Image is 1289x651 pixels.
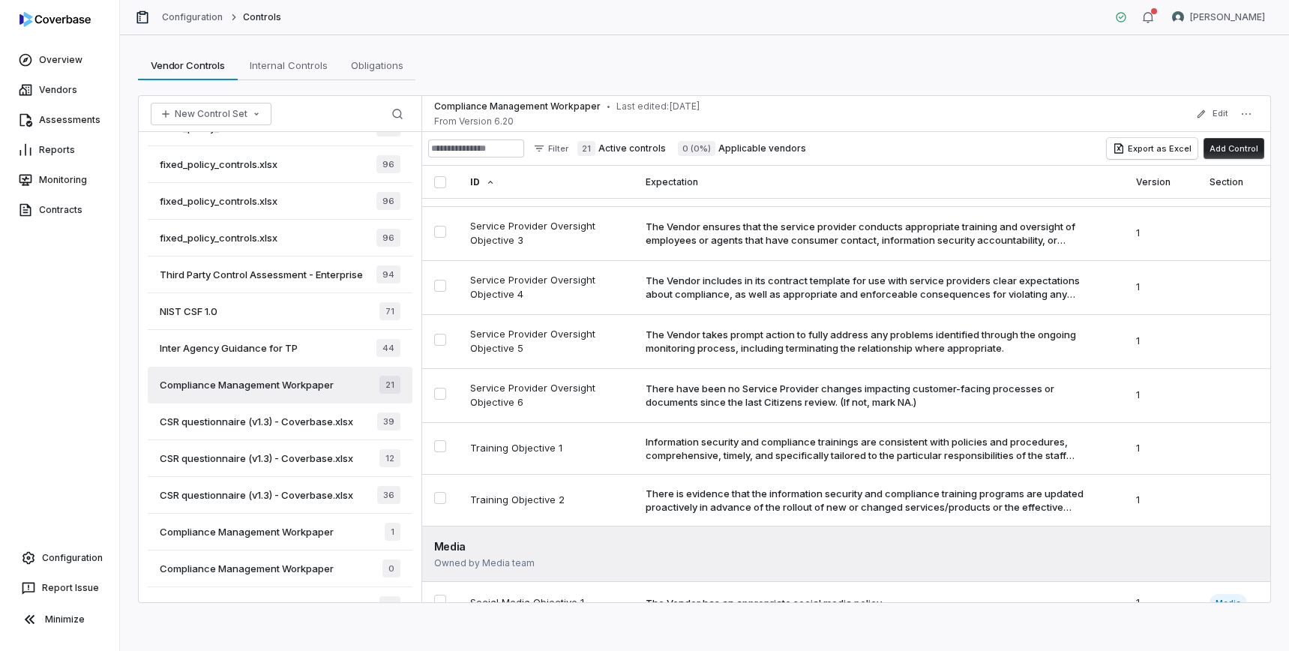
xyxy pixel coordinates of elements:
td: Service Provider Oversight Objective 4 [458,260,634,314]
span: [PERSON_NAME] [1190,11,1265,23]
a: Assessments [3,106,116,133]
span: Media [1210,594,1247,612]
span: 96 [376,192,400,210]
span: 39 [377,412,400,430]
span: Third Party Control Assessment - Enterprise [160,268,363,281]
span: Data Protection Controls [160,598,274,612]
span: 94 [376,265,400,283]
span: Inter Agency Guidance for TP [160,341,298,355]
div: There have been no Service Provider changes impacting customer-facing processes or documents sinc... [646,382,1084,409]
span: Compliance Management Workpaper [160,525,334,538]
button: Select Service Provider Oversight Objective 6 control [434,388,446,400]
a: CSR questionnaire (v1.3) - Coverbase.xlsx39 [148,403,412,440]
div: There is evidence that the information security and compliance training programs are updated proa... [646,487,1084,514]
td: Training Objective 2 [458,474,634,526]
span: Compliance Management Workpaper [434,100,601,112]
a: Compliance Management Workpaper21 [148,367,412,403]
span: 21 [577,141,595,156]
button: Export as Excel [1107,138,1198,159]
button: Report Issue [6,574,113,601]
a: Third Party Control Assessment - Enterprise94 [148,256,412,293]
span: From Version 6.20 [434,115,700,127]
td: 1 [1124,314,1198,368]
td: Service Provider Oversight Objective 5 [458,314,634,368]
td: Social Media Objective 1 [458,581,634,624]
td: 1 [1124,474,1198,526]
a: Overview [3,46,116,73]
a: Data Protection Controls81 [148,587,412,624]
button: More actions [1234,105,1258,123]
span: Filter [548,143,568,154]
button: Minimize [6,604,113,634]
a: Inter Agency Guidance for TP44 [148,330,412,367]
span: Last edited: [DATE] [616,100,700,112]
span: 44 [376,339,400,357]
button: Select Service Provider Oversight Objective 4 control [434,280,446,292]
td: Training Objective 1 [458,422,634,474]
span: 0 (0%) [678,141,715,156]
a: Configuration [162,11,223,23]
td: 1 [1124,422,1198,474]
label: Active controls [577,141,666,156]
a: Compliance Management Workpaper1 [148,514,412,550]
span: fixed_policy_controls.xlsx [160,231,277,244]
a: CSR questionnaire (v1.3) - Coverbase.xlsx36 [148,477,412,514]
a: Configuration [6,544,113,571]
a: CSR questionnaire (v1.3) - Coverbase.xlsx12 [148,440,412,477]
a: NIST CSF 1.071 [148,293,412,330]
div: The Vendor has an appropriate social media policy. [646,596,883,610]
button: Select Service Provider Oversight Objective 3 control [434,226,446,238]
div: Information security and compliance trainings are consistent with policies and procedures, compre... [646,435,1084,462]
button: Select Social Media Objective 1 control [434,595,446,607]
span: 0 [382,559,400,577]
td: 1 [1124,581,1198,624]
img: Zi Chong Kao avatar [1172,11,1184,23]
div: The Vendor takes prompt action to fully address any problems identified through the ongoing monit... [646,328,1084,355]
button: Select Training Objective 1 control [434,440,446,452]
button: Select Training Objective 2 control [434,492,446,504]
td: Service Provider Oversight Objective 3 [458,206,634,260]
a: Contracts [3,196,116,223]
img: logo-D7KZi-bG.svg [19,12,91,27]
td: 1 [1124,206,1198,260]
a: Compliance Management Workpaper0 [148,550,412,587]
span: 12 [379,449,400,467]
span: 36 [377,486,400,504]
span: CSR questionnaire (v1.3) - Coverbase.xlsx [160,488,353,502]
a: fixed_policy_controls.xlsx96 [148,220,412,256]
button: New Control Set [151,103,271,125]
button: Add Control [1204,138,1264,159]
a: Vendors [3,76,116,103]
span: CSR questionnaire (v1.3) - Coverbase.xlsx [160,415,353,428]
a: Reports [3,136,116,163]
td: Service Provider Oversight Objective 6 [458,368,634,422]
div: Version [1136,166,1186,198]
span: 1 [385,523,400,541]
span: fixed_policy_controls.xlsx [160,194,277,208]
div: ID [470,166,622,198]
span: CSR questionnaire (v1.3) - Coverbase.xlsx [160,451,353,465]
span: Vendor Controls [145,55,231,75]
div: Section [1210,166,1258,198]
button: Edit [1192,100,1233,127]
a: fixed_policy_controls.xlsx96 [148,183,412,220]
span: 96 [376,155,400,173]
span: 71 [379,302,400,320]
span: Controls [243,11,281,23]
span: 21 [379,376,400,394]
span: Compliance Management Workpaper [160,562,334,575]
button: Select Service Provider Oversight Objective 5 control [434,334,446,346]
td: 1 [1124,368,1198,422]
span: 96 [376,229,400,247]
span: Obligations [345,55,409,75]
span: fixed_policy_controls.xlsx [160,157,277,171]
span: NIST CSF 1.0 [160,304,217,318]
span: • [607,101,610,112]
a: fixed_policy_controls.xlsx96 [148,146,412,183]
div: Media [434,538,1258,554]
div: The Vendor includes in its contract template for use with service providers clear expectations ab... [646,274,1084,301]
td: 1 [1124,260,1198,314]
div: Expectation [646,166,1112,198]
label: Applicable vendors [678,141,806,156]
button: Zi Chong Kao avatar[PERSON_NAME] [1163,6,1274,28]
